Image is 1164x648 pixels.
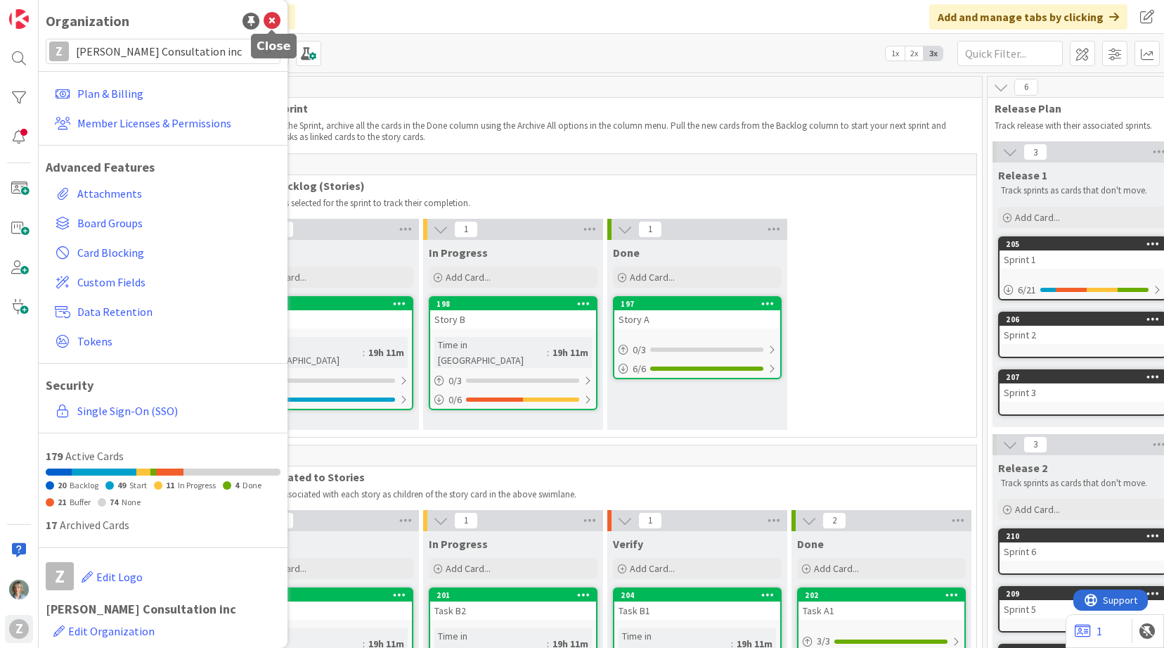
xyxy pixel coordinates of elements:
div: 19h 11m [549,345,592,360]
div: 204Task B1 [614,589,780,620]
h1: [PERSON_NAME] Consultation inc [46,602,280,646]
h5: Close [257,39,291,53]
a: Data Retention [49,299,280,324]
div: 200 [246,589,412,602]
span: Add Card... [814,562,859,575]
div: 204 [614,589,780,602]
div: Task B1 [614,602,780,620]
span: 3 [1023,144,1047,160]
div: 0/3 [614,341,780,359]
div: Z [46,562,74,590]
span: Start [129,480,147,490]
div: 6/6 [614,360,780,378]
span: Backlog [70,480,98,490]
span: In Progress [429,537,488,551]
span: Add Card... [1015,211,1060,224]
div: 197 [614,298,780,310]
p: Track sprints as cards that don't move. [1001,185,1164,196]
div: Z [9,619,29,639]
span: 1x [886,46,905,61]
span: Done [613,246,640,260]
span: [PERSON_NAME] Consultation inc [76,42,249,61]
div: 197 [621,299,780,309]
span: Edit Organization [68,624,155,638]
div: Z [49,42,69,61]
span: 2 [822,512,846,529]
div: Story B [430,310,596,329]
a: Board Groups [49,210,280,236]
div: Add and manage tabs by clicking [929,4,1127,30]
div: 0/6 [430,391,596,409]
div: Active Cards [46,447,280,464]
div: 192Story C [246,298,412,329]
a: Member Licenses & Permissions [49,110,280,136]
span: 74 [110,497,118,507]
h1: Advanced Features [46,160,280,175]
div: 198Story B [430,298,596,329]
span: 20 [58,480,66,490]
span: 0 / 3 [633,343,646,357]
img: ZL [9,580,29,599]
p: Show stories selected for the sprint to track their completion. [241,198,964,209]
span: 1 [638,512,662,529]
span: Add Card... [446,562,491,575]
div: Story A [614,310,780,329]
a: 1 [1075,623,1102,640]
div: Story C [246,310,412,329]
span: 0 / 6 [448,393,462,407]
span: 6 [1014,79,1038,96]
span: Tasks related to Stories [241,470,959,484]
div: Task B2 [430,602,596,620]
div: 204 [621,590,780,600]
div: 0/3 [246,372,412,390]
div: 198 [436,299,596,309]
span: 6 / 6 [633,362,646,376]
img: Visit kanbanzone.com [9,9,29,29]
span: Done [242,480,261,490]
span: In Progress [178,480,216,490]
button: Edit Logo [81,562,143,592]
span: : [363,345,365,360]
input: Quick Filter... [957,41,1063,66]
div: 200 [252,590,412,600]
p: Track release with their associated sprints. [995,120,1160,132]
span: Data Retention [77,303,275,320]
div: 0/6 [246,391,412,409]
div: 201Task B2 [430,589,596,620]
div: 192 [252,299,412,309]
div: 202Task A1 [798,589,964,620]
span: Support [30,2,64,19]
span: Tokens [77,333,275,350]
span: Current Sprint [235,101,964,115]
span: 6 / 21 [1018,283,1036,298]
p: At the end of the Sprint, archive all the cards in the Done column using the Archive All options ... [235,120,958,144]
span: 1 [454,221,478,238]
a: Attachments [49,181,280,206]
span: Done [797,537,824,551]
span: Board Groups [77,215,275,231]
div: 202 [805,590,964,600]
span: 3 [1023,436,1047,453]
div: 201 [430,589,596,602]
a: Custom Fields [49,269,280,295]
div: 197Story A [614,298,780,329]
span: 21 [58,497,66,507]
span: Release 2 [998,461,1047,475]
span: 2x [905,46,924,61]
span: Release 1 [998,168,1047,182]
p: Track sprints as cards that don't move. [1001,478,1164,489]
div: Task C2 [246,602,412,620]
span: Card Blocking [77,244,275,261]
span: Verify [613,537,643,551]
span: 3x [924,46,943,61]
span: Buffer [70,497,91,507]
span: 11 [166,480,174,490]
div: 202 [798,589,964,602]
span: 49 [117,480,126,490]
div: 192 [246,298,412,310]
p: Link tasks associated with each story as children of the story card in the above swimlane. [241,489,964,500]
a: Plan & Billing [49,81,280,106]
div: Archived Cards [46,516,280,533]
span: 17 [46,518,57,532]
a: Single Sign-On (SSO) [49,398,280,424]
